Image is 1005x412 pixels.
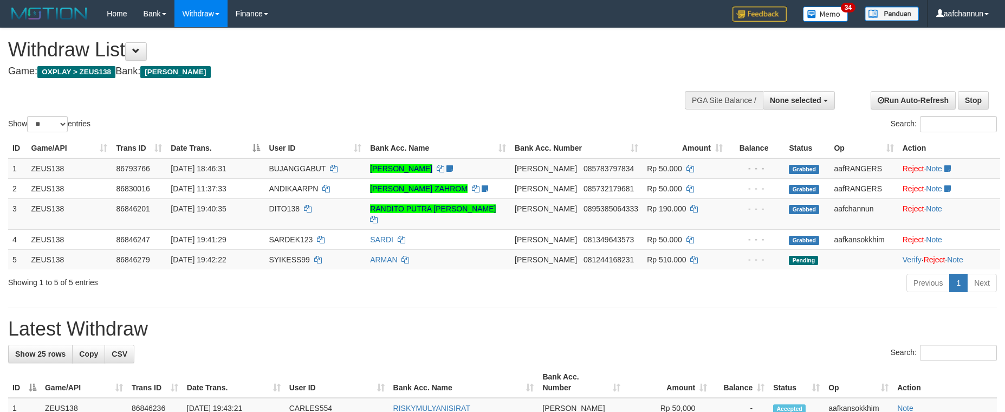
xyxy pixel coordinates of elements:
[116,204,150,213] span: 86846201
[920,116,997,132] input: Search:
[647,235,682,244] span: Rp 50.000
[789,256,818,265] span: Pending
[711,367,769,398] th: Balance: activate to sort column ascending
[8,66,659,77] h4: Game: Bank:
[829,229,898,249] td: aafkansokkhim
[41,367,127,398] th: Game/API: activate to sort column ascending
[370,235,393,244] a: SARDI
[789,185,819,194] span: Grabbed
[72,345,105,363] a: Copy
[79,350,98,358] span: Copy
[366,138,510,158] th: Bank Acc. Name: activate to sort column ascending
[27,198,112,229] td: ZEUS138
[116,164,150,173] span: 86793766
[926,164,942,173] a: Note
[898,198,1000,229] td: ·
[538,367,625,398] th: Bank Acc. Number: activate to sort column ascending
[898,158,1000,179] td: ·
[510,138,643,158] th: Bank Acc. Number: activate to sort column ascending
[8,249,27,269] td: 5
[8,367,41,398] th: ID: activate to sort column descending
[27,178,112,198] td: ZEUS138
[926,204,942,213] a: Note
[515,164,577,173] span: [PERSON_NAME]
[370,184,468,193] a: [PERSON_NAME] ZAHROM
[731,254,781,265] div: - - -
[803,7,848,22] img: Button%20Memo.svg
[647,204,686,213] span: Rp 190.000
[647,164,682,173] span: Rp 50.000
[515,235,577,244] span: [PERSON_NAME]
[583,204,638,213] span: Copy 0895385064333 to clipboard
[171,204,226,213] span: [DATE] 19:40:35
[789,236,819,245] span: Grabbed
[269,235,313,244] span: SARDEK123
[583,255,634,264] span: Copy 081244168231 to clipboard
[643,138,727,158] th: Amount: activate to sort column ascending
[903,204,924,213] a: Reject
[105,345,134,363] a: CSV
[127,367,183,398] th: Trans ID: activate to sort column ascending
[171,255,226,264] span: [DATE] 19:42:22
[789,205,819,214] span: Grabbed
[898,229,1000,249] td: ·
[116,184,150,193] span: 86830016
[903,255,922,264] a: Verify
[770,96,821,105] span: None selected
[924,255,945,264] a: Reject
[647,255,686,264] span: Rp 510.000
[370,164,432,173] a: [PERSON_NAME]
[926,235,942,244] a: Note
[27,158,112,179] td: ZEUS138
[27,138,112,158] th: Game/API: activate to sort column ascending
[269,255,310,264] span: SYIKESS99
[15,350,66,358] span: Show 25 rows
[727,138,785,158] th: Balance
[625,367,711,398] th: Amount: activate to sort column ascending
[841,3,855,12] span: 34
[171,235,226,244] span: [DATE] 19:41:29
[829,198,898,229] td: aafchannun
[171,164,226,173] span: [DATE] 18:46:31
[171,184,226,193] span: [DATE] 11:37:33
[891,345,997,361] label: Search:
[789,165,819,174] span: Grabbed
[920,345,997,361] input: Search:
[8,273,411,288] div: Showing 1 to 5 of 5 entries
[829,158,898,179] td: aafRANGERS
[183,367,285,398] th: Date Trans.: activate to sort column ascending
[583,164,634,173] span: Copy 085783797834 to clipboard
[389,367,539,398] th: Bank Acc. Name: activate to sort column ascending
[891,116,997,132] label: Search:
[732,7,787,22] img: Feedback.jpg
[37,66,115,78] span: OXPLAY > ZEUS138
[763,91,835,110] button: None selected
[949,274,968,292] a: 1
[8,198,27,229] td: 3
[8,116,90,132] label: Show entries
[116,235,150,244] span: 86846247
[515,204,577,213] span: [PERSON_NAME]
[865,7,919,21] img: panduan.png
[731,234,781,245] div: - - -
[8,229,27,249] td: 4
[784,138,829,158] th: Status
[731,183,781,194] div: - - -
[269,164,326,173] span: BUJANGGABUT
[903,184,924,193] a: Reject
[893,367,997,398] th: Action
[731,203,781,214] div: - - -
[583,235,634,244] span: Copy 081349643573 to clipboard
[285,367,389,398] th: User ID: activate to sort column ascending
[8,345,73,363] a: Show 25 rows
[8,5,90,22] img: MOTION_logo.png
[27,116,68,132] select: Showentries
[947,255,963,264] a: Note
[8,138,27,158] th: ID
[269,184,318,193] span: ANDIKAARPN
[898,178,1000,198] td: ·
[8,39,659,61] h1: Withdraw List
[269,204,300,213] span: DITO138
[166,138,264,158] th: Date Trans.: activate to sort column descending
[958,91,989,110] a: Stop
